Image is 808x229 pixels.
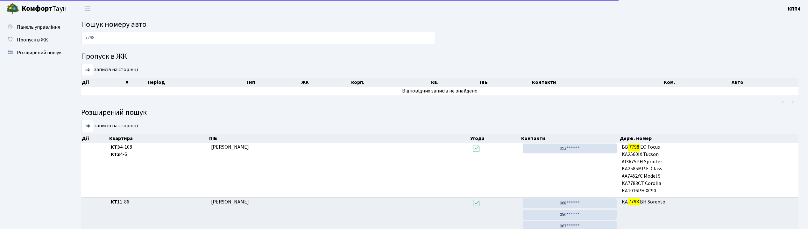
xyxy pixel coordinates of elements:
[81,64,94,76] select: записів на сторінці
[81,120,94,132] select: записів на сторінці
[788,5,800,12] b: КПП4
[351,78,430,87] th: корп.
[81,134,109,143] th: Дії
[111,198,206,206] span: 11-86
[628,197,640,206] mark: 7798
[788,5,800,13] a: КПП4
[209,134,470,143] th: ПІБ
[6,3,19,15] img: logo.png
[81,108,798,117] h4: Розширений пошук
[479,78,531,87] th: ПІБ
[81,32,435,44] input: Пошук
[17,49,61,56] span: Розширений пошук
[109,134,209,143] th: Квартира
[731,78,798,87] th: Авто
[81,78,125,87] th: Дії
[81,87,798,95] td: Відповідних записів не знайдено
[301,78,351,87] th: ЖК
[3,46,67,59] a: Розширений пошук
[622,198,796,206] span: КА ВН Sorento
[17,24,60,31] span: Панель управління
[211,144,249,151] span: [PERSON_NAME]
[111,198,117,205] b: КТ
[17,36,48,43] span: Пропуск в ЖК
[521,134,619,143] th: Контакти
[622,144,796,195] span: BB EO Focus KA2560IX Tucson AI3675PH Sprinter KA2585MP E-Class AA7452YC Model S KA7783CT Corolla ...
[3,33,67,46] a: Пропуск в ЖК
[619,134,798,143] th: Держ. номер
[470,134,521,143] th: Угода
[147,78,245,87] th: Період
[430,78,479,87] th: Кв.
[211,198,249,205] span: [PERSON_NAME]
[111,144,120,151] b: КТ3
[22,4,67,14] span: Таун
[111,151,120,158] b: КТ3
[80,4,96,14] button: Переключити навігацію
[81,52,798,61] h4: Пропуск в ЖК
[125,78,147,87] th: #
[628,143,640,151] mark: 7798
[22,4,52,14] b: Комфорт
[245,78,301,87] th: Тип
[3,21,67,33] a: Панель управління
[663,78,731,87] th: Ком.
[111,144,206,158] span: 4-108 4-6
[81,19,146,30] span: Пошук номеру авто
[81,120,138,132] label: записів на сторінці
[531,78,663,87] th: Контакти
[81,64,138,76] label: записів на сторінці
